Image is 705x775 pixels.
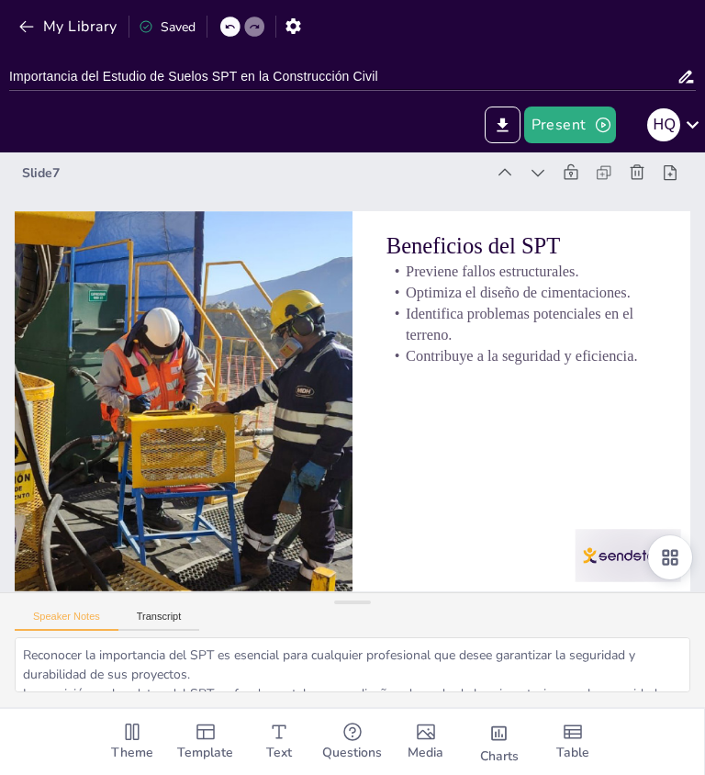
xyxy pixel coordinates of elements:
button: Speaker Notes [15,611,118,631]
button: Transcript [118,611,200,631]
div: Get real-time input from your audience [316,709,389,775]
div: h q [647,108,680,141]
div: Add text boxes [242,709,316,775]
div: Add a table [536,709,610,775]
p: Optimiza el diseño de cimentaciones. [386,282,656,303]
p: Identifica problemas potenciales en el terreno. [386,303,656,345]
div: Saved [139,18,196,36]
span: Questions [322,743,382,763]
textarea: La prevención de fallos estructurales es crucial para garantizar la seguridad de las edificacione... [15,637,690,692]
p: Beneficios del SPT [386,230,656,262]
button: My Library [14,12,125,41]
button: h q [647,107,680,143]
span: Media [408,743,443,763]
div: Change the overall theme [95,709,169,775]
span: Theme [111,743,153,763]
span: Template [177,743,233,763]
div: Slide 7 [22,164,485,182]
p: Contribuye a la seguridad y eficiencia. [386,345,656,366]
span: Text [266,743,292,763]
span: Charts [480,747,519,767]
input: Insert title [9,63,677,90]
div: Add charts and graphs [463,709,536,775]
button: Export to PowerPoint [485,107,520,143]
button: Present [524,107,616,143]
div: Add images, graphics, shapes or video [389,709,463,775]
p: Previene fallos estructurales. [386,262,656,283]
span: Table [556,743,589,763]
div: Add ready made slides [169,709,242,775]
